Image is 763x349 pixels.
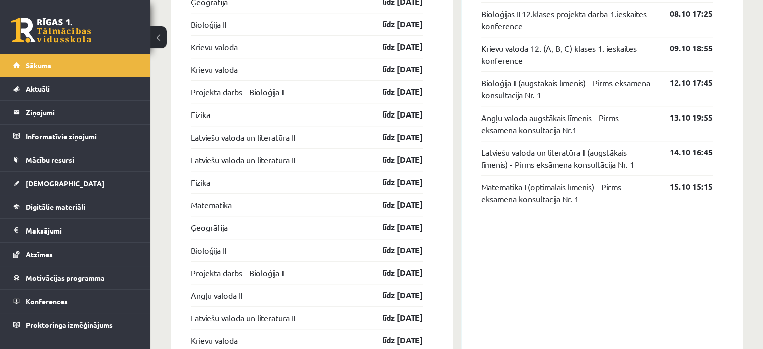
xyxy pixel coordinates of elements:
a: Atzīmes [13,243,138,266]
a: līdz [DATE] [365,289,423,301]
a: Fizika [191,108,210,121]
a: Informatīvie ziņojumi [13,125,138,148]
a: Projekta darbs - Bioloģija II [191,267,284,279]
a: līdz [DATE] [365,312,423,324]
a: līdz [DATE] [365,267,423,279]
a: Fizika [191,176,210,188]
span: [DEMOGRAPHIC_DATA] [26,179,104,188]
a: Sākums [13,54,138,77]
a: Angļu valoda II [191,289,242,301]
a: Latviešu valoda un literatūra II (augstākais līmenis) - Pirms eksāmena konsultācija Nr. 1 [481,146,655,170]
span: Proktoringa izmēģinājums [26,320,113,329]
a: 08.10 17:25 [655,8,713,20]
a: Latviešu valoda un literatūra II [191,312,295,324]
a: Maksājumi [13,219,138,242]
a: līdz [DATE] [365,131,423,143]
span: Atzīmes [26,250,53,259]
a: 09.10 18:55 [655,42,713,54]
span: Digitālie materiāli [26,202,85,211]
a: [DEMOGRAPHIC_DATA] [13,172,138,195]
a: Bioloģija II (augstākais līmenis) - Pirms eksāmena konsultācija Nr. 1 [481,77,655,101]
a: Projekta darbs - Bioloģija II [191,86,284,98]
a: Ziņojumi [13,101,138,124]
a: Bioloģija II [191,244,226,256]
a: Bioloģija II [191,18,226,30]
a: līdz [DATE] [365,244,423,256]
a: Motivācijas programma [13,266,138,289]
a: līdz [DATE] [365,176,423,188]
a: Matemātika [191,199,232,211]
a: Latviešu valoda un literatūra II [191,154,295,166]
a: Bioloģijas II 12.klases projekta darba 1.ieskaites konference [481,8,655,32]
a: Aktuāli [13,77,138,100]
a: 13.10 19:55 [655,111,713,124]
span: Mācību resursi [26,155,74,164]
legend: Ziņojumi [26,101,138,124]
a: Krievu valoda [191,63,238,75]
a: līdz [DATE] [365,221,423,234]
a: 12.10 17:45 [655,77,713,89]
span: Konferences [26,297,68,306]
legend: Informatīvie ziņojumi [26,125,138,148]
a: līdz [DATE] [365,154,423,166]
a: Mācību resursi [13,148,138,171]
span: Sākums [26,61,51,70]
a: līdz [DATE] [365,18,423,30]
a: Proktoringa izmēģinājums [13,313,138,336]
legend: Maksājumi [26,219,138,242]
a: līdz [DATE] [365,199,423,211]
span: Motivācijas programma [26,273,105,282]
a: 14.10 16:45 [655,146,713,158]
a: Digitālie materiāli [13,195,138,218]
a: Latviešu valoda un literatūra II [191,131,295,143]
a: līdz [DATE] [365,108,423,121]
a: līdz [DATE] [365,86,423,98]
a: Krievu valoda [191,334,238,346]
a: Krievu valoda [191,41,238,53]
a: Matemātika I (optimālais līmenis) - Pirms eksāmena konsultācija Nr. 1 [481,181,655,205]
a: līdz [DATE] [365,334,423,346]
a: līdz [DATE] [365,63,423,75]
a: Rīgas 1. Tālmācības vidusskola [11,18,91,43]
span: Aktuāli [26,84,50,93]
a: 15.10 15:15 [655,181,713,193]
a: līdz [DATE] [365,41,423,53]
a: Angļu valoda augstākais līmenis - Pirms eksāmena konsultācija Nr.1 [481,111,655,136]
a: Krievu valoda 12. (A, B, C) klases 1. ieskaites konference [481,42,655,66]
a: Konferences [13,290,138,313]
a: Ģeogrāfija [191,221,228,234]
